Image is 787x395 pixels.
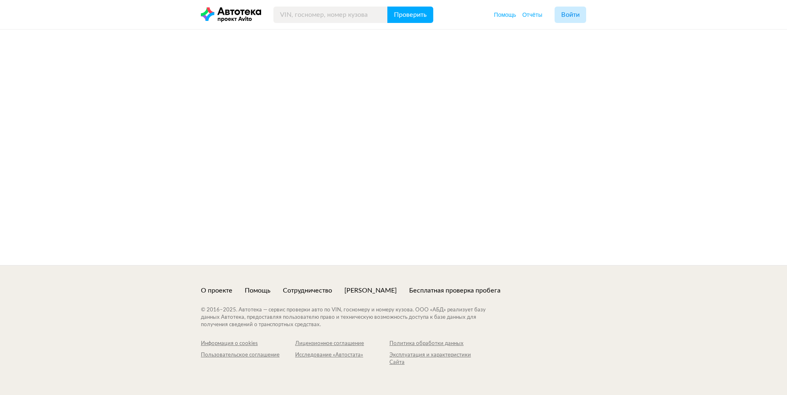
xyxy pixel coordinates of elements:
[522,11,542,18] span: Отчёты
[295,352,389,359] div: Исследование «Автостата»
[522,11,542,19] a: Отчёты
[201,286,232,295] a: О проекте
[201,306,502,329] div: © 2016– 2025 . Автотека — сервис проверки авто по VIN, госномеру и номеру кузова. ООО «АБД» реали...
[245,286,271,295] a: Помощь
[201,352,295,359] div: Пользовательское соглашение
[344,286,397,295] a: [PERSON_NAME]
[273,7,388,23] input: VIN, госномер, номер кузова
[201,352,295,366] a: Пользовательское соглашение
[555,7,586,23] button: Войти
[295,352,389,366] a: Исследование «Автостата»
[394,11,427,18] span: Проверить
[201,340,295,347] a: Информация о cookies
[409,286,500,295] a: Бесплатная проверка пробега
[389,340,484,347] a: Политика обработки данных
[494,11,516,19] a: Помощь
[389,352,484,366] a: Эксплуатация и характеристики Сайта
[295,340,389,347] a: Лицензионное соглашение
[494,11,516,18] span: Помощь
[283,286,332,295] a: Сотрудничество
[387,7,433,23] button: Проверить
[561,11,580,18] span: Войти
